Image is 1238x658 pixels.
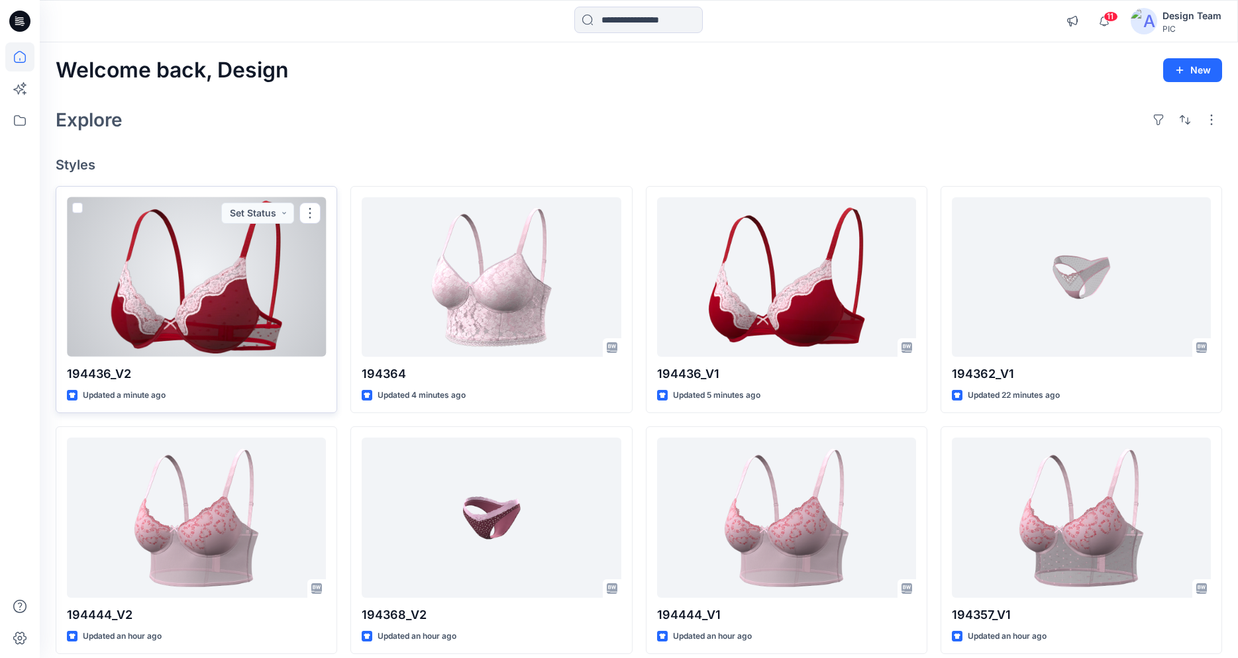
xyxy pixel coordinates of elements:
[378,389,466,402] p: Updated 4 minutes ago
[673,630,752,643] p: Updated an hour ago
[83,630,162,643] p: Updated an hour ago
[56,109,123,130] h2: Explore
[952,197,1211,357] a: 194362_V1
[362,365,621,383] p: 194364
[83,389,166,402] p: Updated a minute ago
[657,365,916,383] p: 194436_V1
[657,606,916,624] p: 194444_V1
[362,197,621,357] a: 194364
[1162,8,1221,24] div: Design Team
[1163,58,1222,82] button: New
[378,630,456,643] p: Updated an hour ago
[952,606,1211,624] p: 194357_V1
[1162,24,1221,34] div: PIC
[67,365,326,383] p: 194436_V2
[56,157,1222,173] h4: Styles
[67,197,326,357] a: 194436_V2
[673,389,760,402] p: Updated 5 minutes ago
[657,438,916,597] a: 194444_V1
[657,197,916,357] a: 194436_V1
[968,389,1060,402] p: Updated 22 minutes ago
[67,606,326,624] p: 194444_V2
[1104,11,1118,22] span: 11
[1131,8,1157,34] img: avatar
[56,58,289,83] h2: Welcome back, Design
[952,438,1211,597] a: 194357_V1
[67,438,326,597] a: 194444_V2
[362,438,621,597] a: 194368_V2
[952,365,1211,383] p: 194362_V1
[968,630,1047,643] p: Updated an hour ago
[362,606,621,624] p: 194368_V2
